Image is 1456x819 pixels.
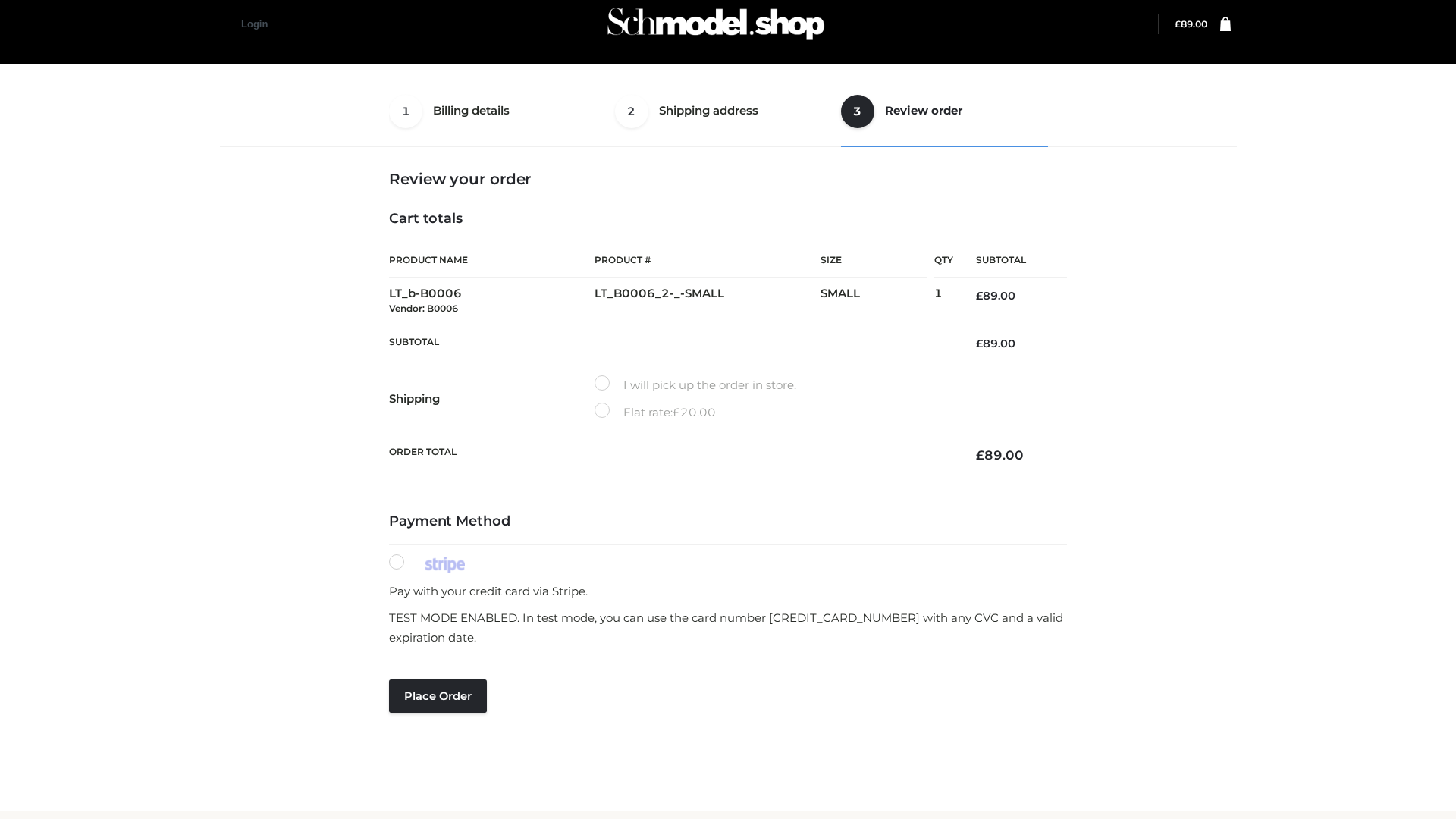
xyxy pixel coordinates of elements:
th: Subtotal [389,325,953,362]
span: £ [976,289,983,303]
span: £ [1175,18,1181,30]
th: Product # [595,243,821,278]
bdi: 89.00 [976,337,1015,350]
span: £ [673,405,680,419]
a: £89.00 [1175,18,1207,30]
p: Pay with your credit card via Stripe. [389,582,1067,601]
td: 1 [934,278,953,325]
span: £ [976,337,983,350]
span: £ [976,447,984,463]
h4: Cart totals [389,211,1067,227]
p: TEST MODE ENABLED. In test mode, you can use the card number [CREDIT_CARD_NUMBER] with any CVC an... [389,608,1067,647]
small: Vendor: B0006 [389,303,458,314]
th: Qty [934,243,953,278]
th: Order Total [389,435,953,475]
label: I will pick up the order in store. [595,375,796,395]
bdi: 89.00 [976,447,1024,463]
a: Login [241,18,268,30]
h4: Payment Method [389,513,1067,530]
th: Product Name [389,243,595,278]
h3: Review your order [389,170,1067,188]
bdi: 20.00 [673,405,716,419]
bdi: 89.00 [976,289,1015,303]
td: LT_B0006_2-_-SMALL [595,278,821,325]
th: Shipping [389,362,595,435]
bdi: 89.00 [1175,18,1207,30]
th: Subtotal [953,243,1067,278]
td: LT_b-B0006 [389,278,595,325]
label: Flat rate: [595,403,716,422]
th: Size [821,243,927,278]
button: Place order [389,679,487,713]
td: SMALL [821,278,934,325]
